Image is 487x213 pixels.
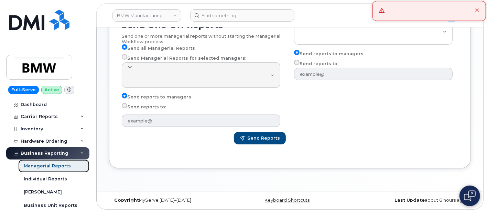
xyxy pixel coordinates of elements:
label: Send reports to: [294,60,338,68]
label: Send reports to managers [122,93,191,101]
a: Keyboard Shortcuts [264,198,310,203]
label: Send reports to: [122,103,166,111]
label: Send Managerial Reports for selected managers: [122,54,246,62]
input: example@ [294,68,453,80]
input: Send all Managerial Reports [122,44,127,50]
img: Open chat [464,190,476,201]
input: Send reports to managers [294,50,300,55]
div: Send one or more managerial reports without starting the Managerial Workflow process [122,30,286,44]
label: Send all Managerial Reports [122,44,195,52]
input: Send Managerial Reports for selected managers: [122,54,127,60]
input: Send reports to managers [122,93,127,98]
div: about 6 hours ago [350,198,471,203]
input: example@ [122,115,280,127]
input: Send reports to: [122,103,127,108]
input: Find something... [190,9,294,22]
a: BMW Manufacturing Co LLC [112,9,181,22]
strong: Copyright [114,198,139,203]
strong: Last Update [394,198,425,203]
button: Send Reports [234,132,286,144]
div: MyServe [DATE]–[DATE] [109,198,230,203]
label: Send reports to managers [294,50,364,58]
span: Send Reports [247,135,280,141]
input: Send reports to: [294,60,300,65]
